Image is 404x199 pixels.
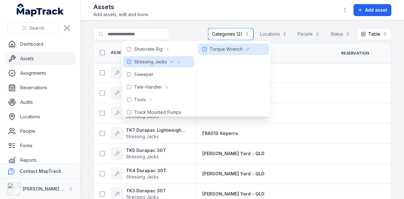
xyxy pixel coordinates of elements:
button: Locations [256,28,291,40]
a: Locations [5,110,75,123]
a: Forms [5,139,75,152]
a: Reports [5,154,75,167]
a: [PERSON_NAME] 100 Durapac 100TStressing Jacks [111,87,187,99]
span: Shotcrete Rig [134,46,163,52]
span: Stressing Jacks [126,114,159,119]
span: [PERSON_NAME] Yard - QLD [202,151,264,156]
strong: TK3 Durapac 30T [126,188,166,194]
a: Asset [111,50,131,55]
span: Asset [111,50,124,55]
a: People [5,125,75,138]
span: Reservation [341,51,369,56]
span: Track Mounted Pumps [134,109,181,115]
a: [PERSON_NAME] Yard - QLD [202,191,264,197]
button: Add asset [353,4,391,16]
button: Status [326,28,354,40]
button: Categories (2) [208,28,253,40]
strong: [PERSON_NAME] Group [23,186,74,191]
strong: TK4 Durapac 30T [126,167,166,174]
button: People [294,28,324,40]
span: Stressing Jacks [126,134,159,139]
a: [PERSON_NAME] Yard - QLD [202,150,264,157]
span: Search [29,25,44,31]
a: Assignments [5,67,75,79]
span: Tele-Handler [134,84,162,90]
button: Table [357,28,391,40]
a: MapTrack [17,4,64,16]
a: Reservations [5,81,75,94]
span: Stressing Jacks [126,174,159,179]
h2: Assets [93,3,149,11]
a: TK8 Durapac 60TStressing Jacks [111,107,167,120]
span: Add asset [365,7,387,13]
a: [PERSON_NAME] Mono [PERSON_NAME] 25TNStressing Jacks [111,67,187,79]
span: FRA01S Keperra [202,131,238,136]
a: Dashboard [5,38,75,50]
span: Stressing Jacks [126,154,159,159]
button: Search [8,22,58,34]
strong: Contact MapTrack [20,168,61,174]
a: TK5 Durapac 30TStressing Jacks [111,147,166,160]
a: Audits [5,96,75,108]
strong: TK7 Durapac Lightweight 100T [126,127,187,133]
a: Assets [5,52,75,65]
strong: TK5 Durapac 30T [126,147,166,154]
a: [PERSON_NAME] Yard - QLD [202,171,264,177]
span: Tools [134,97,146,103]
span: Sweeper [134,71,153,78]
span: Add assets, edit and more. [93,11,149,18]
a: TK4 Durapac 30TStressing Jacks [111,167,166,180]
span: Stressing Jacks [134,59,167,65]
a: FRA01S Keperra [202,130,238,137]
span: Torque Wrench [210,46,243,52]
a: TK7 Durapac Lightweight 100TStressing Jacks [111,127,187,140]
span: [PERSON_NAME] Yard - QLD [202,171,264,176]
